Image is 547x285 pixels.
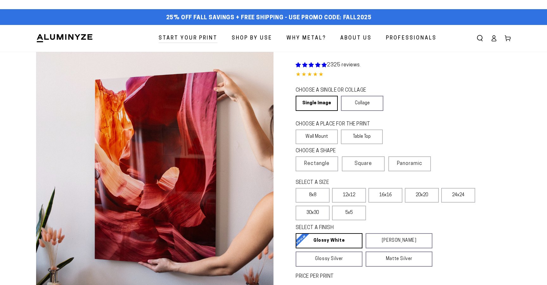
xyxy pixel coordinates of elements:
label: 12x12 [332,188,366,203]
span: About Us [340,34,372,43]
a: Shop By Use [227,30,277,47]
span: Start Your Print [159,34,217,43]
legend: CHOOSE A SINGLE OR COLLAGE [296,87,377,94]
a: Professionals [381,30,441,47]
span: Square [355,160,372,167]
span: 25% off FALL Savings + Free Shipping - Use Promo Code: FALL2025 [166,15,372,21]
div: 4.85 out of 5.0 stars [296,70,511,80]
span: Panoramic [397,161,422,166]
label: 20x20 [405,188,439,203]
a: Matte Silver [366,252,432,267]
a: Why Metal? [282,30,331,47]
legend: CHOOSE A PLACE FOR THE PRINT [296,121,377,128]
label: 5x5 [332,206,366,220]
span: Rectangle [304,160,330,167]
legend: SELECT A SIZE [296,179,422,186]
label: 16x16 [368,188,402,203]
a: About Us [336,30,376,47]
label: Table Top [341,130,383,144]
a: [PERSON_NAME] [366,233,432,248]
legend: SELECT A FINISH [296,224,417,232]
legend: CHOOSE A SHAPE [296,148,378,155]
label: PRICE PER PRINT [296,273,511,280]
a: Single Image [296,96,338,111]
span: Why Metal? [286,34,326,43]
a: Collage [341,96,383,111]
a: Glossy Silver [296,252,362,267]
a: Glossy White [296,233,362,248]
label: Wall Mount [296,130,338,144]
span: Shop By Use [232,34,272,43]
summary: Search our site [473,31,487,45]
a: Start Your Print [154,30,222,47]
label: 8x8 [296,188,330,203]
img: Aluminyze [36,33,93,43]
label: 30x30 [296,206,330,220]
span: Professionals [386,34,437,43]
label: 24x24 [441,188,475,203]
